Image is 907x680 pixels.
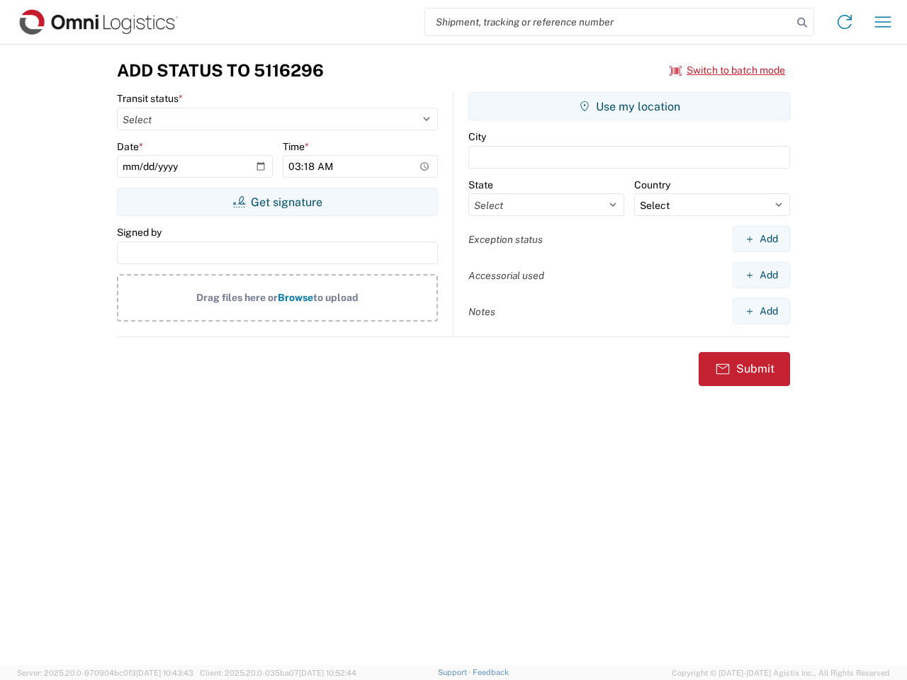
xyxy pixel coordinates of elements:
[468,130,486,143] label: City
[468,178,493,191] label: State
[468,305,495,318] label: Notes
[473,668,509,676] a: Feedback
[17,669,193,677] span: Server: 2025.20.0-970904bc0f3
[117,92,183,105] label: Transit status
[733,262,790,288] button: Add
[136,669,193,677] span: [DATE] 10:43:43
[468,92,790,120] button: Use my location
[117,226,162,239] label: Signed by
[299,669,356,677] span: [DATE] 10:52:44
[634,178,670,191] label: Country
[468,233,543,246] label: Exception status
[117,188,438,216] button: Get signature
[699,352,790,386] button: Submit
[733,298,790,324] button: Add
[425,8,792,35] input: Shipment, tracking or reference number
[196,292,278,303] span: Drag files here or
[200,669,356,677] span: Client: 2025.20.0-035ba07
[117,60,324,81] h3: Add Status to 5116296
[670,59,785,82] button: Switch to batch mode
[117,140,143,153] label: Date
[468,269,544,282] label: Accessorial used
[283,140,309,153] label: Time
[438,668,473,676] a: Support
[672,667,890,679] span: Copyright © [DATE]-[DATE] Agistix Inc., All Rights Reserved
[313,292,359,303] span: to upload
[278,292,313,303] span: Browse
[733,226,790,252] button: Add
